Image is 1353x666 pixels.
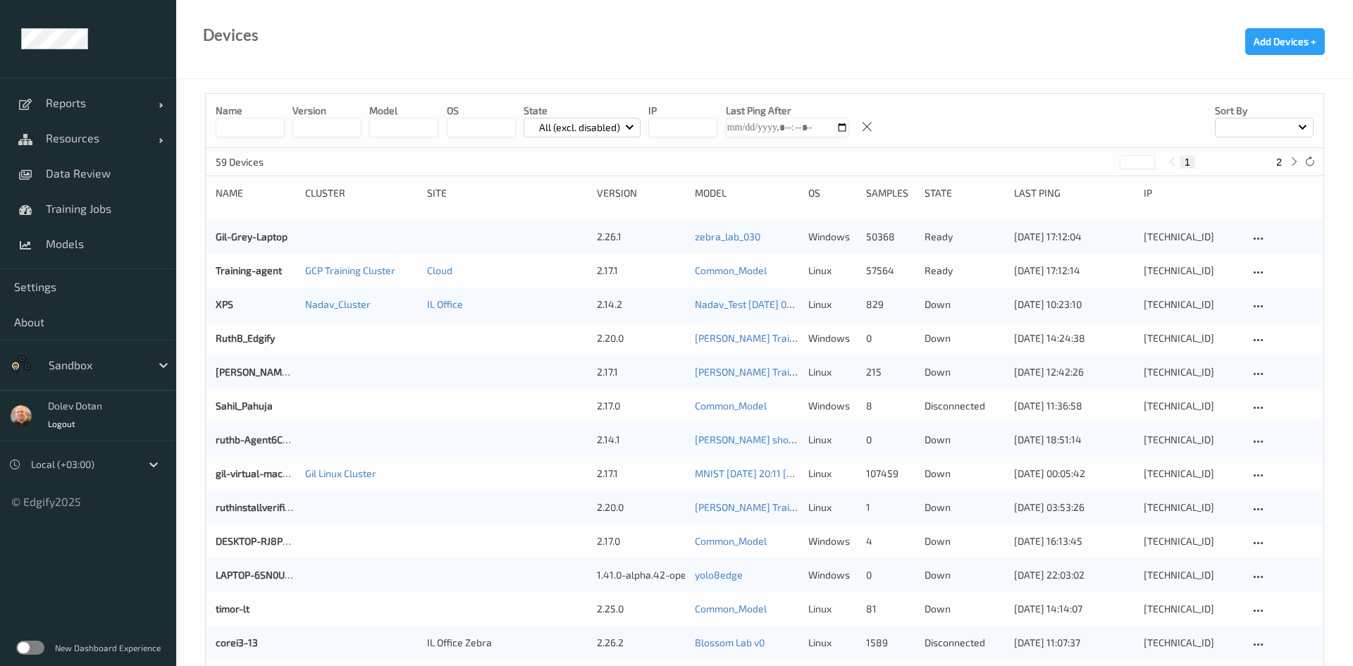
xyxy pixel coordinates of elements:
[1014,602,1134,616] div: [DATE] 14:14:07
[534,121,625,135] p: All (excl. disabled)
[808,230,856,244] p: windows
[216,155,321,169] p: 59 Devices
[808,186,856,200] div: OS
[1014,534,1134,548] div: [DATE] 16:13:45
[866,399,914,413] div: 8
[292,104,362,118] p: version
[597,500,685,514] div: 2.20.0
[866,297,914,312] div: 829
[305,264,395,276] a: GCP Training Cluster
[695,569,743,581] a: yolo8edge
[427,298,463,310] a: IL Office
[925,230,1004,244] p: ready
[427,186,587,200] div: Site
[695,535,767,547] a: Common_Model
[1144,500,1240,514] div: [TECHNICAL_ID]
[695,400,767,412] a: Common_Model
[866,568,914,582] div: 0
[305,467,376,479] a: Gil Linux Cluster
[808,467,856,481] p: linux
[597,264,685,278] div: 2.17.1
[427,264,452,276] a: Cloud
[866,602,914,616] div: 81
[597,602,685,616] div: 2.25.0
[216,186,295,200] div: Name
[808,534,856,548] p: windows
[925,297,1004,312] p: down
[1144,602,1240,616] div: [TECHNICAL_ID]
[808,636,856,650] p: linux
[216,264,282,276] a: Training-agent
[597,186,685,200] div: version
[597,636,685,650] div: 2.26.2
[597,297,685,312] div: 2.14.2
[1144,636,1240,650] div: [TECHNICAL_ID]
[1245,28,1325,55] button: Add Devices +
[216,366,382,378] a: [PERSON_NAME]-EdgifyAgentUbuntu
[866,264,914,278] div: 57564
[695,501,1015,513] a: [PERSON_NAME] Training Job New Config [DATE]-07-10 09:38 Auto Save
[808,602,856,616] p: linux
[1215,104,1314,118] p: Sort by
[1014,365,1134,379] div: [DATE] 12:42:26
[216,230,288,242] a: Gil-Grey-Laptop
[1014,467,1134,481] div: [DATE] 00:05:42
[1014,230,1134,244] div: [DATE] 17:12:04
[866,534,914,548] div: 4
[216,400,273,412] a: Sahil_Pahuja
[216,636,258,648] a: corei3-13
[695,186,798,200] div: Model
[808,365,856,379] p: linux
[1014,331,1134,345] div: [DATE] 14:24:38
[447,104,516,118] p: OS
[369,104,438,118] p: model
[1144,365,1240,379] div: [TECHNICAL_ID]
[808,500,856,514] p: linux
[216,104,285,118] p: Name
[305,186,417,200] div: Cluster
[1144,264,1240,278] div: [TECHNICAL_ID]
[1144,433,1240,447] div: [TECHNICAL_ID]
[808,433,856,447] p: linux
[925,264,1004,278] p: ready
[1014,399,1134,413] div: [DATE] 11:36:58
[216,535,304,547] a: DESKTOP-RJ8PDM8
[1014,297,1134,312] div: [DATE] 10:23:10
[216,433,330,445] a: ruthb-Agent6CoreUbuntu
[695,264,767,276] a: Common_Model
[427,636,587,650] div: IL Office Zebra
[866,467,914,481] div: 107459
[808,331,856,345] p: windows
[726,104,849,118] p: Last Ping After
[597,568,685,582] div: 1.41.0-alpha.42-openvino_onnx
[216,298,233,310] a: XPS
[695,332,1013,344] a: [PERSON_NAME] Training Job New Config [DATE]-07-10 06:51 Auto Save
[925,467,1004,481] p: down
[925,602,1004,616] p: down
[216,603,249,615] a: timor-lt
[648,104,717,118] p: IP
[524,104,641,118] p: State
[808,297,856,312] p: linux
[216,501,465,513] a: ruthinstallverificationubuntu-VMware-Virtual-Platform
[925,636,1004,650] p: disconnected
[925,534,1004,548] p: down
[925,500,1004,514] p: down
[1014,500,1134,514] div: [DATE] 03:53:26
[597,331,685,345] div: 2.20.0
[216,332,275,344] a: RuthB_Edgify
[203,28,259,42] div: Devices
[925,331,1004,345] p: down
[1014,433,1134,447] div: [DATE] 18:51:14
[597,534,685,548] div: 2.17.0
[925,399,1004,413] p: disconnected
[1014,186,1134,200] div: Last Ping
[1144,186,1240,200] div: ip
[1144,534,1240,548] div: [TECHNICAL_ID]
[1144,297,1240,312] div: [TECHNICAL_ID]
[597,365,685,379] div: 2.17.1
[1014,636,1134,650] div: [DATE] 11:07:37
[866,186,914,200] div: Samples
[695,298,852,310] a: Nadav_Test [DATE] 07:22 Auto Save
[695,366,1015,378] a: [PERSON_NAME] Training Job New Config [DATE]-07-10 09:38 Auto Save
